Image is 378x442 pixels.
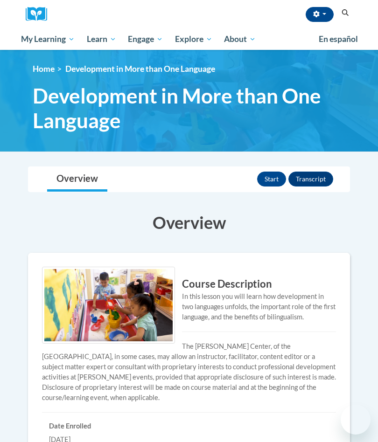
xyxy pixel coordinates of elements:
[28,211,350,234] h3: Overview
[218,28,262,50] a: About
[81,28,122,50] a: Learn
[47,167,107,192] a: Overview
[42,291,336,322] div: In this lesson you will learn how development in two languages unfolds, the important role of the...
[21,34,75,45] span: My Learning
[87,34,116,45] span: Learn
[313,29,364,49] a: En español
[26,7,54,21] a: Cox Campus
[42,277,336,291] h3: Course Description
[306,7,334,22] button: Account Settings
[15,28,81,50] a: My Learning
[122,28,169,50] a: Engage
[128,34,163,45] span: Engage
[42,341,336,403] p: The [PERSON_NAME] Center, of the [GEOGRAPHIC_DATA], in some cases, may allow an instructor, facil...
[42,267,175,344] img: Course logo image
[65,64,215,74] span: Development in More than One Language
[288,172,333,186] button: Transcript
[257,172,286,186] button: Start
[26,7,54,21] img: Logo brand
[224,34,256,45] span: About
[341,405,371,435] iframe: Button to launch messaging window
[33,64,55,74] a: Home
[33,83,355,133] span: Development in More than One Language
[319,34,358,44] span: En español
[175,34,212,45] span: Explore
[169,28,218,50] a: Explore
[49,422,329,430] h6: Date Enrolled
[14,28,364,50] div: Main menu
[338,7,352,19] button: Search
